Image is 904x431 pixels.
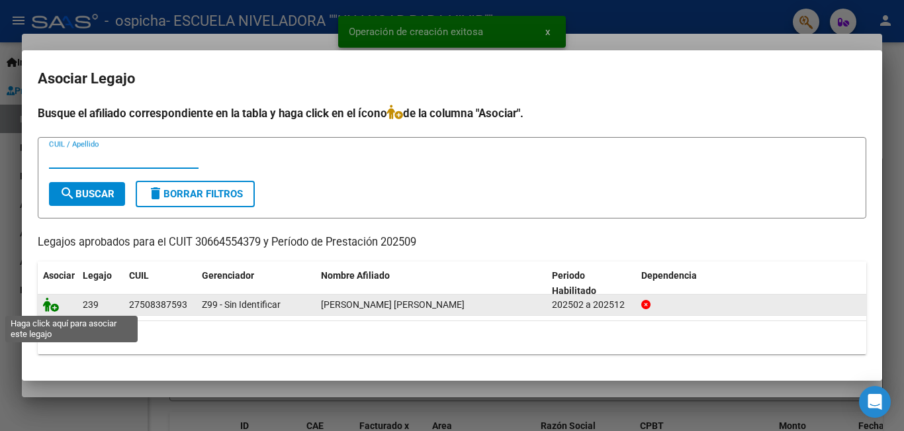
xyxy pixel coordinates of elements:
[197,262,316,305] datatable-header-cell: Gerenciador
[77,262,124,305] datatable-header-cell: Legajo
[202,270,254,281] span: Gerenciador
[641,270,697,281] span: Dependencia
[202,299,281,310] span: Z99 - Sin Identificar
[148,188,243,200] span: Borrar Filtros
[129,297,187,312] div: 27508387593
[124,262,197,305] datatable-header-cell: CUIL
[552,297,631,312] div: 202502 a 202512
[136,181,255,207] button: Borrar Filtros
[321,270,390,281] span: Nombre Afiliado
[49,182,125,206] button: Buscar
[38,262,77,305] datatable-header-cell: Asociar
[129,270,149,281] span: CUIL
[552,270,596,296] span: Periodo Habilitado
[43,270,75,281] span: Asociar
[83,299,99,310] span: 239
[636,262,867,305] datatable-header-cell: Dependencia
[547,262,636,305] datatable-header-cell: Periodo Habilitado
[148,185,163,201] mat-icon: delete
[321,299,465,310] span: FAULKNER LIANA MAGALI
[38,105,866,122] h4: Busque el afiliado correspondiente en la tabla y haga click en el ícono de la columna "Asociar".
[38,321,866,354] div: 1 registros
[60,185,75,201] mat-icon: search
[83,270,112,281] span: Legajo
[38,66,866,91] h2: Asociar Legajo
[38,234,866,251] p: Legajos aprobados para el CUIT 30664554379 y Período de Prestación 202509
[859,386,891,418] div: Open Intercom Messenger
[60,188,114,200] span: Buscar
[316,262,547,305] datatable-header-cell: Nombre Afiliado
